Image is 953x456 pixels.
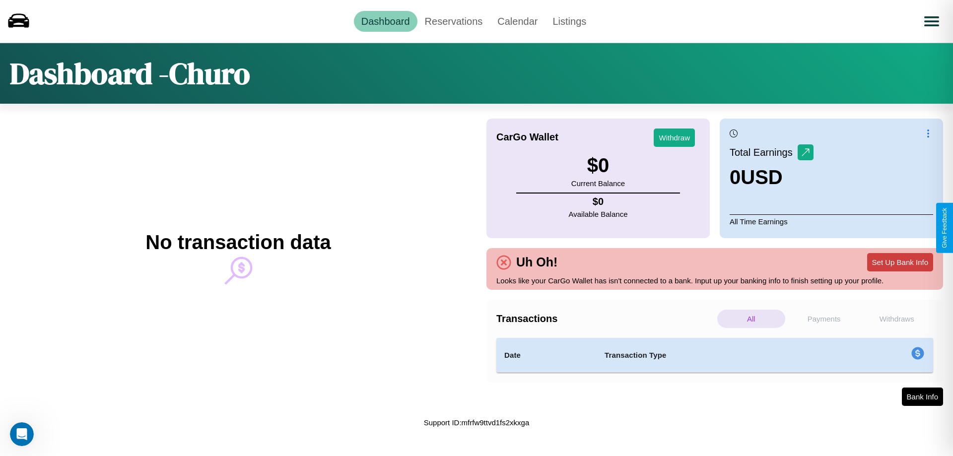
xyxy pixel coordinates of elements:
[496,338,933,373] table: simple table
[654,129,695,147] button: Withdraw
[424,416,530,429] p: Support ID: mfrfw9ttvd1fs2xkxga
[145,231,331,254] h2: No transaction data
[496,274,933,287] p: Looks like your CarGo Wallet has isn't connected to a bank. Input up your banking info to finish ...
[863,310,931,328] p: Withdraws
[490,11,545,32] a: Calendar
[417,11,490,32] a: Reservations
[545,11,594,32] a: Listings
[10,53,250,94] h1: Dashboard - Churo
[605,349,830,361] h4: Transaction Type
[571,177,625,190] p: Current Balance
[902,388,943,406] button: Bank Info
[496,313,715,325] h4: Transactions
[569,207,628,221] p: Available Balance
[504,349,589,361] h4: Date
[790,310,858,328] p: Payments
[867,253,933,271] button: Set Up Bank Info
[730,143,798,161] p: Total Earnings
[571,154,625,177] h3: $ 0
[354,11,417,32] a: Dashboard
[730,214,933,228] p: All Time Earnings
[10,422,34,446] iframe: Intercom live chat
[941,208,948,248] div: Give Feedback
[496,131,558,143] h4: CarGo Wallet
[717,310,785,328] p: All
[918,7,946,35] button: Open menu
[569,196,628,207] h4: $ 0
[730,166,814,189] h3: 0 USD
[511,255,562,269] h4: Uh Oh!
